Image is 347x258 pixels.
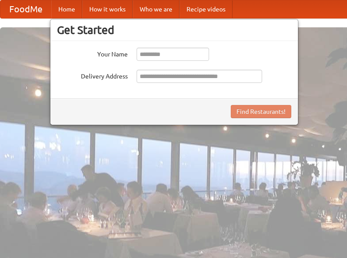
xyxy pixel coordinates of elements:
[57,23,291,37] h3: Get Started
[133,0,179,18] a: Who we are
[179,0,233,18] a: Recipe videos
[231,105,291,118] button: Find Restaurants!
[51,0,82,18] a: Home
[0,0,51,18] a: FoodMe
[57,70,128,81] label: Delivery Address
[82,0,133,18] a: How it works
[57,48,128,59] label: Your Name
